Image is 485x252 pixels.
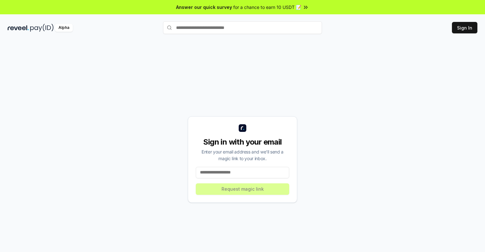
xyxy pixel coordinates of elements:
[55,24,73,32] div: Alpha
[176,4,232,10] span: Answer our quick survey
[452,22,477,33] button: Sign In
[196,148,289,162] div: Enter your email address and we’ll send a magic link to your inbox.
[8,24,29,32] img: reveel_dark
[30,24,54,32] img: pay_id
[233,4,301,10] span: for a chance to earn 10 USDT 📝
[239,124,246,132] img: logo_small
[196,137,289,147] div: Sign in with your email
